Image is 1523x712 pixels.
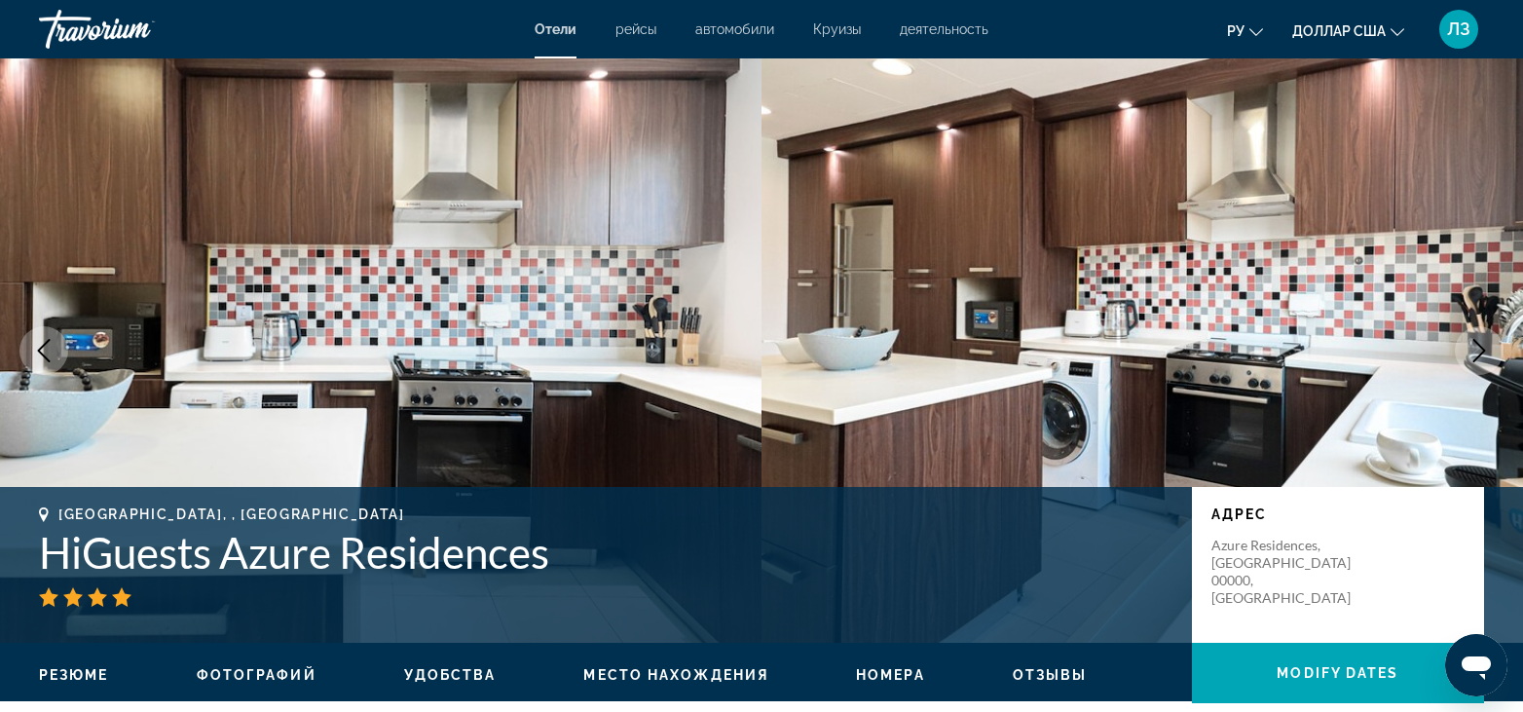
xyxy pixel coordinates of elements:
[1292,23,1386,39] font: доллар США
[39,527,1172,578] h1: HiGuests Azure Residences
[1455,326,1504,375] button: Next image
[1277,665,1398,681] span: Modify Dates
[900,21,988,37] a: деятельность
[39,666,109,684] button: Резюме
[583,667,768,683] span: Место нахождения
[1192,643,1484,703] button: Modify Dates
[1445,634,1507,696] iframe: Кнопка запуска окна обмена сообщениями
[1227,23,1244,39] font: ру
[695,21,774,37] a: автомобили
[58,506,405,522] span: [GEOGRAPHIC_DATA], , [GEOGRAPHIC_DATA]
[404,667,497,683] span: Удобства
[615,21,656,37] a: рейсы
[856,666,925,684] button: Номера
[1433,9,1484,50] button: Меню пользователя
[1211,506,1465,522] p: адрес
[39,4,234,55] a: Травориум
[197,667,316,683] span: Фотографий
[39,667,109,683] span: Резюме
[583,666,768,684] button: Место нахождения
[1227,17,1263,45] button: Изменить язык
[1447,19,1470,39] font: ЛЗ
[1292,17,1404,45] button: Изменить валюту
[404,666,497,684] button: Удобства
[1211,537,1367,607] p: Azure Residences, [GEOGRAPHIC_DATA] 00000, [GEOGRAPHIC_DATA]
[19,326,68,375] button: Previous image
[535,21,576,37] a: Отели
[813,21,861,37] a: Круизы
[1013,666,1088,684] button: Отзывы
[197,666,316,684] button: Фотографий
[856,667,925,683] span: Номера
[1013,667,1088,683] span: Отзывы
